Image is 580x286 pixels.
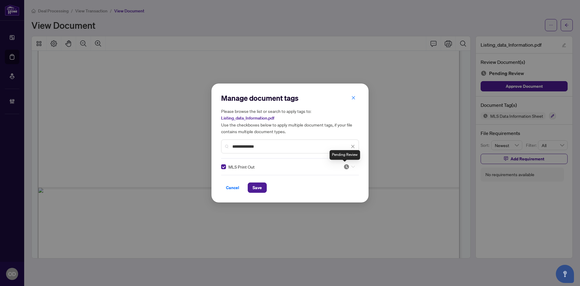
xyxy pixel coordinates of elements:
h5: Please browse the list or search to apply tags to: Use the checkboxes below to apply multiple doc... [221,108,359,135]
h2: Manage document tags [221,93,359,103]
div: Pending Review [330,150,360,160]
button: Open asap [556,265,574,283]
button: Cancel [221,182,244,193]
span: Listing_data_Information.pdf [221,115,274,121]
button: Save [248,182,267,193]
span: close [351,96,356,100]
span: Save [253,183,262,192]
span: Pending Review [343,164,355,170]
span: MLS Print Out [228,163,255,170]
img: status [343,164,350,170]
span: Cancel [226,183,239,192]
span: close [351,144,355,149]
